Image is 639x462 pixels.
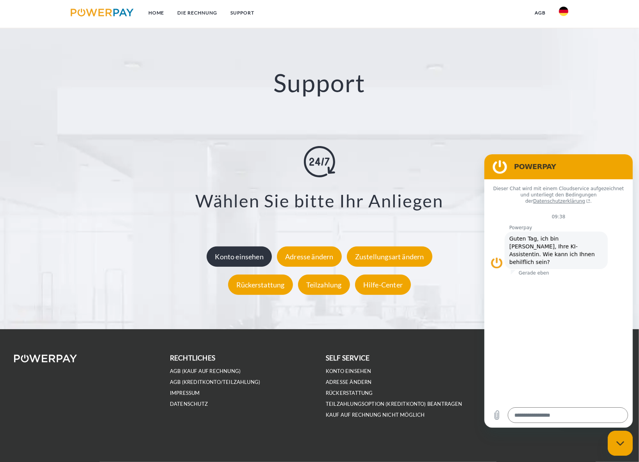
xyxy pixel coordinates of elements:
a: IMPRESSUM [170,390,200,396]
a: agb [528,6,552,20]
div: Hilfe-Center [355,275,411,295]
img: online-shopping.svg [304,146,335,177]
h3: Wählen Sie bitte Ihr Anliegen [42,190,597,212]
div: Konto einsehen [207,246,272,267]
img: logo-powerpay-white.svg [14,355,77,362]
a: Konto einsehen [326,368,371,375]
a: Adresse ändern [326,379,372,385]
a: Rückerstattung [326,390,373,396]
a: AGB (Kauf auf Rechnung) [170,368,241,375]
div: Rückerstattung [228,275,293,295]
iframe: Schaltfläche zum Öffnen des Messaging-Fensters; Konversation läuft [608,431,633,456]
a: Hilfe-Center [353,280,413,289]
a: Teilzahlung [296,280,352,289]
a: SUPPORT [224,6,261,20]
a: Rückerstattung [226,280,295,289]
a: AGB (Kreditkonto/Teilzahlung) [170,379,260,385]
iframe: Messaging-Fenster [484,154,633,428]
a: Teilzahlungsoption (KREDITKONTO) beantragen [326,401,462,407]
a: Kauf auf Rechnung nicht möglich [326,412,425,418]
img: de [559,7,568,16]
b: rechtliches [170,354,215,362]
b: self service [326,354,369,362]
img: logo-powerpay.svg [71,9,134,16]
div: Adresse ändern [277,246,342,267]
a: DATENSCHUTZ [170,401,208,407]
a: Zustellungsart ändern [345,252,434,261]
h2: Support [32,68,607,98]
a: Adresse ändern [275,252,344,261]
a: Konto einsehen [205,252,274,261]
a: Home [142,6,171,20]
a: DIE RECHNUNG [171,6,224,20]
div: Zustellungsart ändern [347,246,432,267]
div: Teilzahlung [298,275,350,295]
